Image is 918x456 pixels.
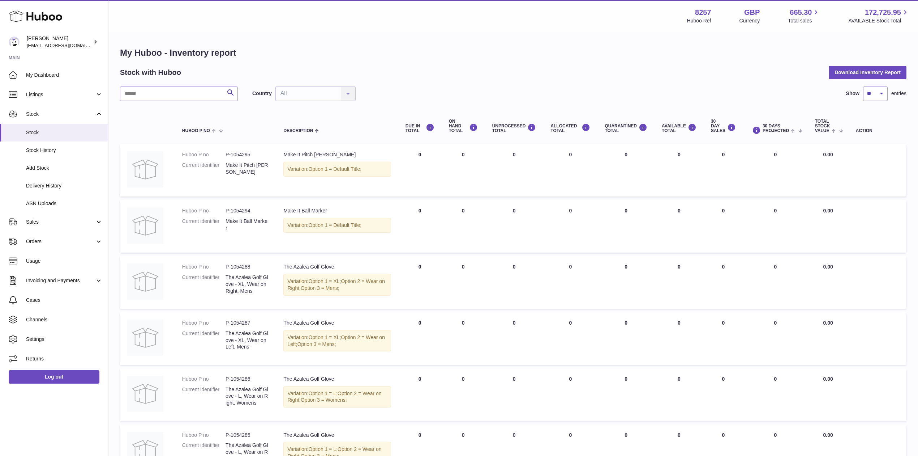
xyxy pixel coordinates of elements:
[226,386,269,407] dd: The Azalea Golf Glove - L, Wear on Right, Womens
[442,312,485,365] td: 0
[704,368,743,421] td: 0
[543,256,597,309] td: 0
[846,90,859,97] label: Show
[823,376,833,382] span: 0.00
[283,151,391,158] div: Make It Pitch [PERSON_NAME]
[704,200,743,253] td: 0
[655,144,704,197] td: 0
[283,218,391,233] div: Variation:
[625,320,627,326] span: 0
[26,111,95,118] span: Stock
[287,278,385,291] span: Option 2 = Wear on Right;
[823,320,833,326] span: 0.00
[711,119,736,134] div: 30 DAY SALES
[283,376,391,383] div: The Azalea Golf Glove
[442,256,485,309] td: 0
[704,256,743,309] td: 0
[182,432,226,439] dt: Huboo P no
[398,256,442,309] td: 0
[26,258,103,265] span: Usage
[848,8,909,24] a: 172,725.95 AVAILABLE Stock Total
[182,218,226,232] dt: Current identifier
[655,200,704,253] td: 0
[127,151,163,187] img: product image
[27,35,92,49] div: [PERSON_NAME]
[763,124,789,133] span: 30 DAYS PROJECTED
[26,219,95,225] span: Sales
[26,129,103,136] span: Stock
[226,432,269,439] dd: P-1054285
[492,123,536,133] div: UNPROCESSED Total
[625,208,627,214] span: 0
[485,368,544,421] td: 0
[687,17,711,24] div: Huboo Ref
[301,285,339,291] span: Option 3 = Mens;
[26,72,103,79] span: My Dashboard
[823,208,833,214] span: 0.00
[182,151,226,158] dt: Huboo P no
[182,386,226,407] dt: Current identifier
[744,8,760,17] strong: GBP
[550,123,590,133] div: ALLOCATED Total
[625,376,627,382] span: 0
[309,390,338,396] span: Option 1 = L;
[543,144,597,197] td: 0
[865,8,901,17] span: 172,725.95
[823,432,833,438] span: 0.00
[543,200,597,253] td: 0
[695,8,711,17] strong: 8257
[226,207,269,214] dd: P-1054294
[226,162,269,176] dd: Make It Pitch [PERSON_NAME]
[788,8,820,24] a: 665.30 Total sales
[398,368,442,421] td: 0
[406,123,434,133] div: DUE IN TOTAL
[283,263,391,270] div: The Azalea Golf Glove
[26,165,103,172] span: Add Stock
[226,330,269,351] dd: The Azalea Golf Glove - XL, Wear on Left, Mens
[226,151,269,158] dd: P-1054295
[743,200,808,253] td: 0
[398,144,442,197] td: 0
[182,274,226,295] dt: Current identifier
[182,263,226,270] dt: Huboo P no
[829,66,906,79] button: Download Inventory Report
[605,123,647,133] div: QUARANTINED Total
[655,312,704,365] td: 0
[226,376,269,383] dd: P-1054286
[26,182,103,189] span: Delivery History
[26,355,103,362] span: Returns
[26,316,103,323] span: Channels
[287,390,381,403] span: Option 2 = Wear on Right;
[120,68,181,77] h2: Stock with Huboo
[309,446,338,452] span: Option 1 = L;
[848,17,909,24] span: AVAILABLE Stock Total
[9,37,20,47] img: don@skinsgolf.com
[252,90,272,97] label: Country
[743,144,808,197] td: 0
[226,263,269,270] dd: P-1054288
[226,218,269,232] dd: Make It Ball Marker
[127,263,163,300] img: product image
[283,386,391,408] div: Variation:
[485,256,544,309] td: 0
[182,128,210,133] span: Huboo P no
[309,278,341,284] span: Option 1 = XL;
[9,370,99,383] a: Log out
[26,238,95,245] span: Orders
[543,312,597,365] td: 0
[485,312,544,365] td: 0
[309,334,341,340] span: Option 1 = XL;
[120,47,906,59] h1: My Huboo - Inventory report
[442,144,485,197] td: 0
[182,320,226,326] dt: Huboo P no
[442,368,485,421] td: 0
[449,119,478,134] div: ON HAND Total
[485,200,544,253] td: 0
[743,256,808,309] td: 0
[182,330,226,351] dt: Current identifier
[26,277,95,284] span: Invoicing and Payments
[283,320,391,326] div: The Azalea Golf Glove
[283,330,391,352] div: Variation:
[127,376,163,412] img: product image
[283,274,391,296] div: Variation:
